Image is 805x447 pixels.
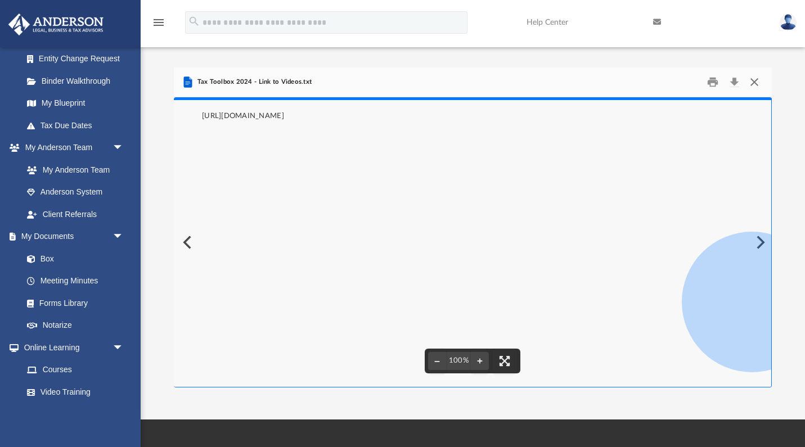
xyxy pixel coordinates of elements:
[174,227,199,258] button: Previous File
[195,77,312,87] span: Tax Toolbox 2024 - Link to Videos.txt
[16,403,135,426] a: Resources
[747,227,772,258] button: Next File
[16,159,129,181] a: My Anderson Team
[174,67,772,387] div: Preview
[16,92,135,115] a: My Blueprint
[428,349,446,373] button: Zoom out
[202,112,284,120] code: [URL][DOMAIN_NAME]
[724,74,744,91] button: Download
[16,292,129,314] a: Forms Library
[16,359,135,381] a: Courses
[8,225,135,248] a: My Documentsarrow_drop_down
[471,349,489,373] button: Zoom in
[8,137,135,159] a: My Anderson Teamarrow_drop_down
[113,137,135,160] span: arrow_drop_down
[16,314,135,337] a: Notarize
[174,97,772,387] div: File preview
[744,74,764,91] button: Close
[16,203,135,225] a: Client Referrals
[16,181,135,204] a: Anderson System
[492,349,517,373] button: Enter fullscreen
[5,13,107,35] img: Anderson Advisors Platinum Portal
[16,270,135,292] a: Meeting Minutes
[780,14,797,30] img: User Pic
[16,48,141,70] a: Entity Change Request
[16,247,129,270] a: Box
[446,357,471,364] div: Current zoom level
[8,336,135,359] a: Online Learningarrow_drop_down
[16,114,141,137] a: Tax Due Dates
[113,336,135,359] span: arrow_drop_down
[152,21,165,29] a: menu
[188,15,200,28] i: search
[113,225,135,249] span: arrow_drop_down
[16,70,141,92] a: Binder Walkthrough
[152,16,165,29] i: menu
[16,381,129,403] a: Video Training
[702,74,725,91] button: Print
